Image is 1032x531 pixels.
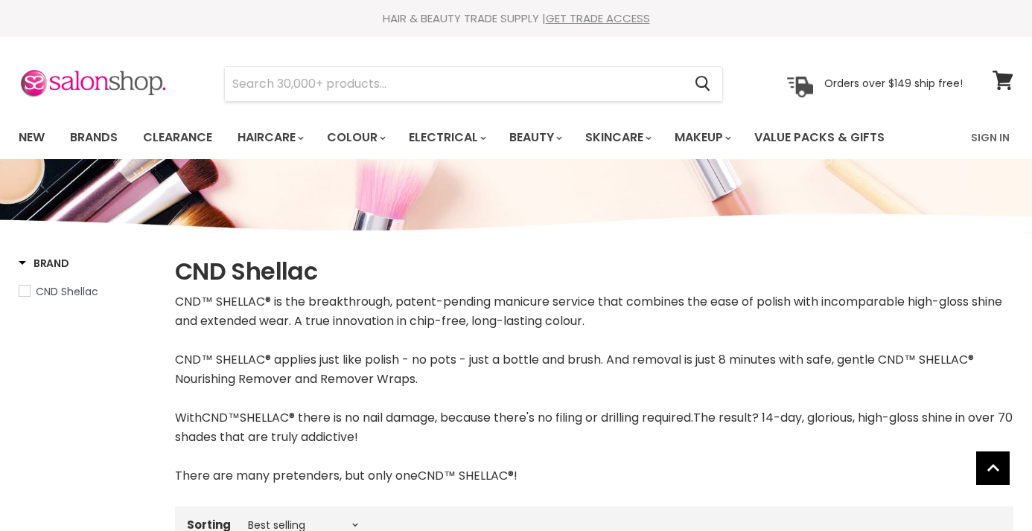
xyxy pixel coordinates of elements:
a: Skincare [574,122,660,153]
a: Beauty [498,122,571,153]
a: CND Shellac [19,283,156,300]
span: With [175,409,202,426]
a: Colour [316,122,395,153]
span: CND™ SHELLAC® applies just like polish - no pots - just a bottle and brush. And removal is just 8... [175,351,974,387]
ul: Main menu [7,116,929,159]
input: Search [225,67,683,101]
span: CND™ SHELLAC® is the breakthrough, patent-pending manicure service that combines the ease of poli... [175,293,1002,329]
span: SHELLAC® there is no nail damage, because there's no filing or drilling required. [240,409,693,426]
a: Value Packs & Gifts [743,122,896,153]
a: Haircare [226,122,313,153]
span: There are many pretenders, but only one [175,467,418,484]
a: GET TRADE ACCESS [546,10,650,26]
a: Brands [59,122,129,153]
a: Makeup [663,122,740,153]
a: Sign In [962,122,1019,153]
label: Sorting [187,518,231,531]
span: CND™ SHELLAC®! [418,467,517,484]
span: CND™ [202,409,240,426]
h3: Brand [19,256,69,271]
a: New [7,122,56,153]
p: Orders over $149 ship free! [824,77,963,90]
a: Electrical [398,122,495,153]
h1: CND Shellac [175,256,1013,287]
a: Clearance [132,122,223,153]
form: Product [224,66,723,102]
span: CND Shellac [36,284,98,299]
button: Search [683,67,722,101]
